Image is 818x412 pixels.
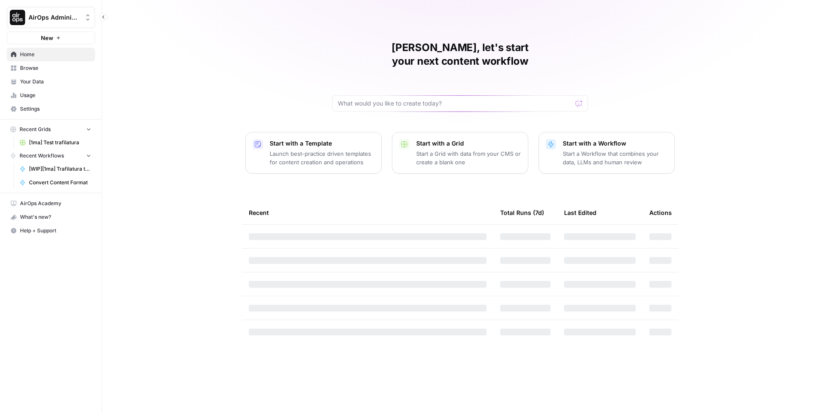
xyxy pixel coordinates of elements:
span: Your Data [20,78,91,86]
span: Browse [20,64,91,72]
span: Recent Workflows [20,152,64,160]
span: AirOps Administrative [29,13,80,22]
span: [WIP][1ma] Trafilatura test [29,165,91,173]
span: Recent Grids [20,126,51,133]
input: What would you like to create today? [338,99,572,108]
img: AirOps Administrative Logo [10,10,25,25]
div: Last Edited [564,201,596,224]
a: Home [7,48,95,61]
a: Usage [7,89,95,102]
button: Recent Workflows [7,149,95,162]
span: Help + Support [20,227,91,235]
a: Browse [7,61,95,75]
button: Start with a GridStart a Grid with data from your CMS or create a blank one [392,132,528,174]
span: [1ma] Test trafilatura [29,139,91,146]
a: Convert Content Format [16,176,95,189]
p: Start with a Workflow [563,139,668,148]
div: Actions [649,201,672,224]
div: Recent [249,201,487,224]
button: Workspace: AirOps Administrative [7,7,95,28]
p: Launch best-practice driven templates for content creation and operations [270,149,374,166]
button: What's new? [7,210,95,224]
button: Start with a TemplateLaunch best-practice driven templates for content creation and operations [245,132,382,174]
button: Help + Support [7,224,95,237]
a: Your Data [7,75,95,89]
h1: [PERSON_NAME], let's start your next content workflow [332,41,588,68]
span: Convert Content Format [29,179,91,186]
span: Usage [20,92,91,99]
a: Settings [7,102,95,116]
button: New [7,31,95,44]
div: What's new? [7,211,95,223]
span: AirOps Academy [20,200,91,207]
p: Start a Workflow that combines your data, LLMs and human review [563,149,668,166]
span: New [41,34,53,42]
p: Start a Grid with data from your CMS or create a blank one [416,149,521,166]
p: Start with a Template [270,139,374,148]
p: Start with a Grid [416,139,521,148]
button: Recent Grids [7,123,95,136]
span: Home [20,51,91,58]
div: Total Runs (7d) [500,201,544,224]
span: Settings [20,105,91,113]
button: Start with a WorkflowStart a Workflow that combines your data, LLMs and human review [539,132,675,174]
a: [1ma] Test trafilatura [16,136,95,149]
a: AirOps Academy [7,197,95,210]
a: [WIP][1ma] Trafilatura test [16,162,95,176]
